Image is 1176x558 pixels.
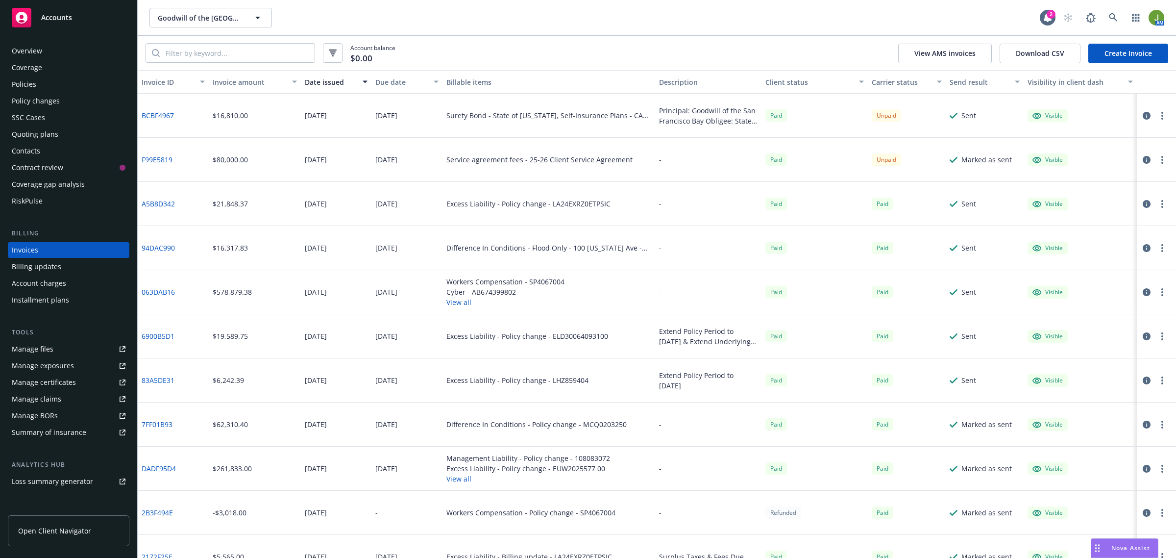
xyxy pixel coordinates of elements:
[12,391,61,407] div: Manage claims
[12,358,74,374] div: Manage exposures
[375,154,397,165] div: [DATE]
[375,419,397,430] div: [DATE]
[12,259,61,275] div: Billing updates
[371,70,442,94] button: Due date
[8,259,129,275] a: Billing updates
[213,419,248,430] div: $62,310.40
[12,110,45,126] div: SSC Cases
[301,70,372,94] button: Date issued
[1024,70,1137,94] button: Visibility in client dash
[872,198,893,210] span: Paid
[1032,111,1063,120] div: Visible
[8,43,129,59] a: Overview
[765,198,787,210] span: Paid
[872,507,893,519] span: Paid
[305,243,327,253] div: [DATE]
[8,228,129,238] div: Billing
[872,242,893,254] span: Paid
[765,242,787,254] span: Paid
[961,287,976,297] div: Sent
[765,418,787,431] div: Paid
[961,507,1012,518] div: Marked as sent
[375,199,397,209] div: [DATE]
[142,110,174,121] a: BCBF4967
[8,110,129,126] a: SSC Cases
[12,160,63,176] div: Contract review
[765,507,801,519] div: Refunded
[213,154,248,165] div: $80,000.00
[1126,8,1146,27] a: Switch app
[872,286,893,298] div: Paid
[375,375,397,385] div: [DATE]
[213,375,244,385] div: $6,242.39
[765,109,787,122] span: Paid
[8,60,129,76] a: Coverage
[8,193,129,209] a: RiskPulse
[160,44,315,62] input: Filter by keyword...
[12,93,60,109] div: Policy changes
[872,109,901,122] div: Unpaid
[213,507,246,518] div: -$3,018.00
[961,243,976,253] div: Sent
[375,110,397,121] div: [DATE]
[12,292,69,308] div: Installment plans
[142,154,172,165] a: F99E5819
[142,375,174,385] a: 83A5DE31
[213,243,248,253] div: $16,317.83
[213,110,248,121] div: $16,810.00
[872,418,893,431] div: Paid
[1032,508,1063,517] div: Visible
[765,462,787,475] div: Paid
[12,127,58,142] div: Quoting plans
[213,287,252,297] div: $578,879.38
[375,331,397,341] div: [DATE]
[659,105,758,126] div: Principal: Goodwill of the San Francisco Bay Obligee: State of [US_STATE], Self-Insurance Plans B...
[8,292,129,308] a: Installment plans
[872,374,893,386] div: Paid
[446,110,651,121] div: Surety Bond - State of [US_STATE], Self-Insurance Plans - CA Bond of Self Insurer of Workers Comp...
[1091,538,1158,558] button: Nova Assist
[12,43,42,59] div: Overview
[446,199,611,209] div: Excess Liability - Policy change - LA24EXRZ0ETPSIC
[8,358,129,374] span: Manage exposures
[446,277,564,287] div: Workers Compensation - SP4067004
[305,77,357,87] div: Date issued
[961,375,976,385] div: Sent
[375,463,397,474] div: [DATE]
[1091,539,1103,558] div: Drag to move
[1032,376,1063,385] div: Visible
[1032,464,1063,473] div: Visible
[446,287,564,297] div: Cyber - AB674399802
[765,330,787,342] div: Paid
[8,425,129,440] a: Summary of insurance
[8,341,129,357] a: Manage files
[8,143,129,159] a: Contacts
[659,199,661,209] div: -
[446,154,633,165] div: Service agreement fees - 25-26 Client Service Agreement
[142,243,175,253] a: 94DAC990
[12,143,40,159] div: Contacts
[12,242,38,258] div: Invoices
[12,375,76,390] div: Manage certificates
[446,375,588,385] div: Excess Liability - Policy change - LHZ859404
[12,76,36,92] div: Policies
[213,77,286,87] div: Invoice amount
[305,331,327,341] div: [DATE]
[8,474,129,489] a: Loss summary generator
[961,154,1012,165] div: Marked as sent
[446,331,608,341] div: Excess Liability - Policy change - ELD30064093100
[8,242,129,258] a: Invoices
[142,419,172,430] a: 7FF01B93
[1032,200,1063,208] div: Visible
[305,507,327,518] div: [DATE]
[12,425,86,440] div: Summary of insurance
[305,199,327,209] div: [DATE]
[12,341,53,357] div: Manage files
[659,370,758,391] div: Extend Policy Period to [DATE]
[872,77,931,87] div: Carrier status
[655,70,761,94] button: Description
